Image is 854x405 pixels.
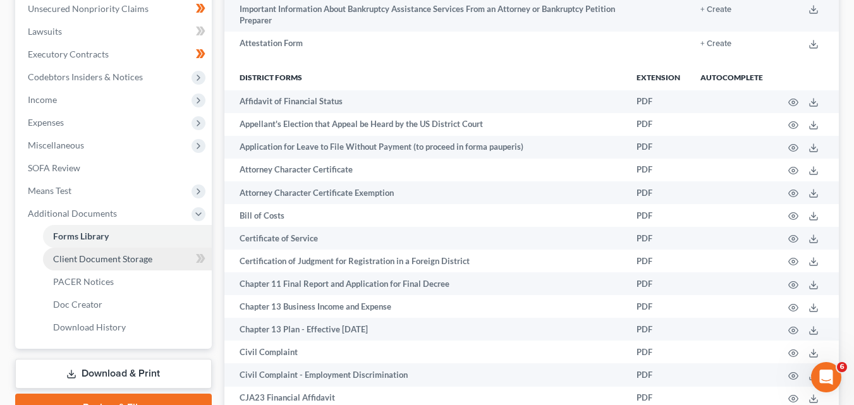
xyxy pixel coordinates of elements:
a: Doc Creator [43,293,212,316]
td: Appellant's Election that Appeal be Heard by the US District Court [224,113,626,136]
td: PDF [626,159,690,181]
span: Codebtors Insiders & Notices [28,71,143,82]
td: Chapter 13 Plan - Effective [DATE] [224,318,626,341]
td: Chapter 13 Business Income and Expense [224,295,626,318]
td: Attestation Form [224,32,626,54]
a: Download History [43,316,212,339]
td: PDF [626,363,690,386]
td: PDF [626,272,690,295]
td: PDF [626,250,690,272]
a: Client Document Storage [43,248,212,270]
td: Civil Complaint [224,341,626,363]
td: Affidavit of Financial Status [224,90,626,113]
a: Forms Library [43,225,212,248]
a: Download & Print [15,359,212,389]
iframe: Intercom live chat [811,362,841,392]
th: Extension [626,65,690,90]
td: PDF [626,341,690,363]
td: Chapter 11 Final Report and Application for Final Decree [224,272,626,295]
th: District forms [224,65,626,90]
span: Executory Contracts [28,49,109,59]
td: Attorney Character Certificate Exemption [224,181,626,204]
span: Client Document Storage [53,253,152,264]
td: PDF [626,113,690,136]
td: Certification of Judgment for Registration in a Foreign District [224,250,626,272]
a: SOFA Review [18,157,212,179]
td: PDF [626,318,690,341]
td: Application for Leave to File Without Payment (to proceed in forma pauperis) [224,136,626,159]
td: PDF [626,204,690,227]
span: Additional Documents [28,208,117,219]
td: PDF [626,136,690,159]
a: Lawsuits [18,20,212,43]
th: Autocomplete [690,65,773,90]
span: Download History [53,322,126,332]
span: Forms Library [53,231,109,241]
td: PDF [626,181,690,204]
span: Doc Creator [53,299,102,310]
a: Executory Contracts [18,43,212,66]
button: + Create [700,40,731,48]
td: PDF [626,90,690,113]
span: 6 [837,362,847,372]
span: PACER Notices [53,276,114,287]
td: PDF [626,227,690,250]
button: + Create [700,6,731,14]
td: Attorney Character Certificate [224,159,626,181]
span: Means Test [28,185,71,196]
a: PACER Notices [43,270,212,293]
span: SOFA Review [28,162,80,173]
td: Civil Complaint - Employment Discrimination [224,363,626,386]
span: Unsecured Nonpriority Claims [28,3,149,14]
span: Lawsuits [28,26,62,37]
td: Bill of Costs [224,204,626,227]
span: Income [28,94,57,105]
span: Expenses [28,117,64,128]
td: PDF [626,295,690,318]
span: Miscellaneous [28,140,84,150]
td: Certificate of Service [224,227,626,250]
